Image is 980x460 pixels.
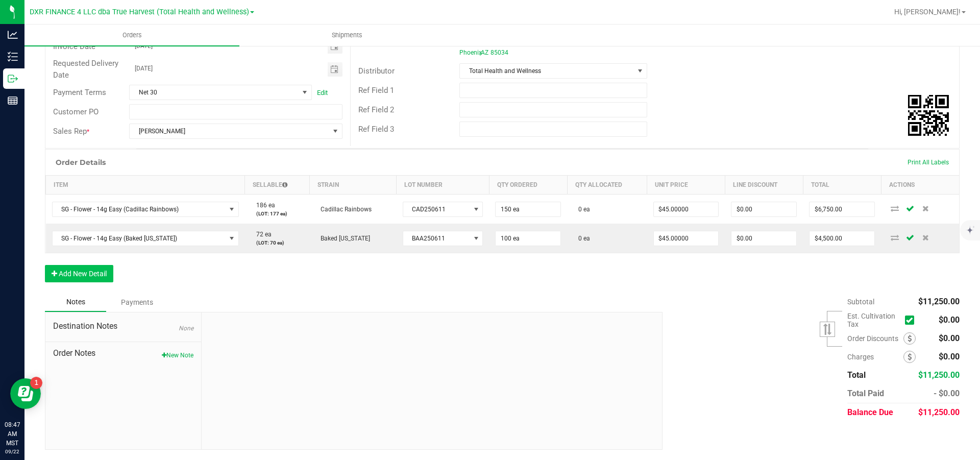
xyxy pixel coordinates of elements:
[654,231,719,246] input: 0
[403,202,470,216] span: CAD250611
[934,389,960,398] span: - $0.00
[939,315,960,325] span: $0.00
[491,49,508,56] span: 85034
[847,298,874,306] span: Subtotal
[251,202,275,209] span: 186 ea
[53,347,193,359] span: Order Notes
[317,89,328,96] a: Edit
[358,105,394,114] span: Ref Field 2
[847,389,884,398] span: Total Paid
[53,107,99,116] span: Customer PO
[573,235,590,242] span: 0 ea
[53,59,118,80] span: Requested Delivery Date
[939,352,960,361] span: $0.00
[5,420,20,448] p: 08:47 AM MST
[731,231,796,246] input: 0
[460,64,633,78] span: Total Health and Wellness
[918,205,933,211] span: Delete Order Detail
[480,49,481,56] span: ,
[847,370,866,380] span: Total
[725,176,803,195] th: Line Discount
[496,202,560,216] input: 0
[328,39,342,54] span: Toggle calendar
[496,231,560,246] input: 0
[647,176,725,195] th: Unit Price
[847,353,903,361] span: Charges
[162,351,193,360] button: New Note
[908,95,949,136] qrcode: 00002464
[328,62,342,77] span: Toggle calendar
[309,176,397,195] th: Strain
[918,407,960,417] span: $11,250.00
[53,42,95,51] span: Invoice Date
[847,334,903,343] span: Order Discounts
[403,231,470,246] span: BAA250611
[52,231,239,246] span: NO DATA FOUND
[318,31,376,40] span: Shipments
[24,25,239,46] a: Orders
[46,176,245,195] th: Item
[8,30,18,40] inline-svg: Analytics
[573,206,590,213] span: 0 ea
[179,325,193,332] span: None
[810,202,874,216] input: 0
[109,31,156,40] span: Orders
[8,52,18,62] inline-svg: Inventory
[908,159,949,166] span: Print All Labels
[53,202,226,216] span: SG - Flower - 14g Easy (Cadillac Rainbows)
[481,49,488,56] span: AZ
[8,95,18,106] inline-svg: Reports
[908,95,949,136] img: Scan me!
[56,158,106,166] h1: Order Details
[130,124,329,138] span: [PERSON_NAME]
[53,231,226,246] span: SG - Flower - 14g Easy (Baked [US_STATE])
[239,25,454,46] a: Shipments
[52,202,239,217] span: NO DATA FOUND
[10,378,41,409] iframe: Resource center
[106,293,167,311] div: Payments
[251,239,303,247] p: (LOT: 70 ea)
[251,231,272,238] span: 72 ea
[130,85,299,100] span: Net 30
[918,370,960,380] span: $11,250.00
[358,39,386,48] span: Address
[894,8,961,16] span: Hi, [PERSON_NAME]!
[45,265,113,282] button: Add New Detail
[459,49,482,56] span: Phoenix
[30,8,249,16] span: DXR FINANCE 4 LLC dba True Harvest (Total Health and Wellness)
[315,235,370,242] span: Baked [US_STATE]
[358,125,394,134] span: Ref Field 3
[803,176,881,195] th: Total
[847,312,901,328] span: Est. Cultivation Tax
[8,74,18,84] inline-svg: Outbound
[53,127,87,136] span: Sales Rep
[881,176,959,195] th: Actions
[5,448,20,455] p: 09/22
[315,206,372,213] span: Cadillac Rainbows
[358,86,394,95] span: Ref Field 1
[902,205,918,211] span: Save Order Detail
[918,297,960,306] span: $11,250.00
[489,176,567,195] th: Qty Ordered
[905,313,919,327] span: Calculate cultivation tax
[45,293,106,312] div: Notes
[53,320,193,332] span: Destination Notes
[53,88,106,97] span: Payment Terms
[918,234,933,240] span: Delete Order Detail
[939,333,960,343] span: $0.00
[251,210,303,217] p: (LOT: 177 ea)
[567,176,647,195] th: Qty Allocated
[663,39,690,48] span: Contact
[847,407,893,417] span: Balance Due
[902,234,918,240] span: Save Order Detail
[30,377,42,389] iframe: Resource center unread badge
[654,202,719,216] input: 0
[810,231,874,246] input: 0
[397,176,489,195] th: Lot Number
[731,202,796,216] input: 0
[245,176,309,195] th: Sellable
[358,66,395,76] span: Distributor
